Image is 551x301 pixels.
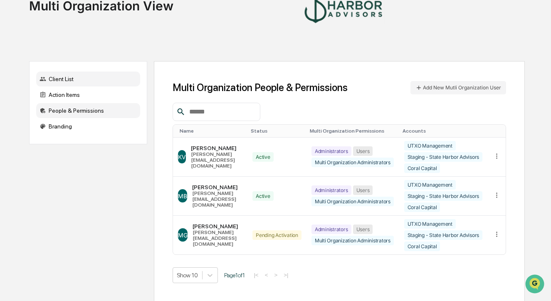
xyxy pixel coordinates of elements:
div: Multi Organization Administrators [311,236,394,245]
a: 🖐️Preclearance [5,101,57,116]
span: KV [178,153,186,160]
button: < [262,271,271,279]
div: Client List [36,72,140,86]
div: Multi Organization Administrators [311,158,394,167]
div: [PERSON_NAME] [191,145,242,151]
div: 🗄️ [60,106,67,112]
div: We're available if you need us! [28,72,105,79]
p: How can we help? [8,17,151,31]
div: UTXO Management [404,141,456,150]
div: Active [252,152,274,162]
a: Powered byPylon [59,141,101,147]
div: Staging - State Harbor Advisors [404,152,483,162]
button: >| [281,271,291,279]
div: Administrators [311,185,351,195]
div: Coral Capital [404,202,440,212]
span: Attestations [69,105,103,113]
button: Start new chat [141,66,151,76]
div: [PERSON_NAME] [192,184,242,190]
div: 🔎 [8,121,15,128]
div: Administrators [311,225,351,234]
button: Add New Mutli Organization User [410,81,506,94]
div: Coral Capital [404,242,440,251]
div: Action Items [36,87,140,102]
span: MB [178,192,187,200]
div: Toggle SortBy [310,128,396,134]
div: Users [353,185,373,195]
div: Staging - State Harbor Advisors [404,191,483,201]
span: Data Lookup [17,121,52,129]
div: Toggle SortBy [251,128,303,134]
span: Pylon [83,141,101,147]
span: Page 1 of 1 [224,272,245,279]
div: Toggle SortBy [403,128,484,134]
div: [PERSON_NAME][EMAIL_ADDRESS][DOMAIN_NAME] [192,190,242,208]
button: > [272,271,280,279]
div: Branding [36,119,140,134]
div: Users [353,225,373,234]
div: [PERSON_NAME][EMAIL_ADDRESS][DOMAIN_NAME] [193,229,242,247]
div: [PERSON_NAME] [193,223,242,229]
div: [PERSON_NAME][EMAIL_ADDRESS][DOMAIN_NAME] [191,151,242,169]
div: Toggle SortBy [180,128,244,134]
button: |< [251,271,261,279]
div: Administrators [311,146,351,156]
div: Pending Activation [252,230,301,240]
div: Multi Organization Administrators [311,197,394,206]
div: Staging - State Harbor Advisors [404,230,483,240]
div: Users [353,146,373,156]
div: 🖐️ [8,106,15,112]
a: 🗄️Attestations [57,101,106,116]
img: 1746055101610-c473b297-6a78-478c-a979-82029cc54cd1 [8,64,23,79]
div: Start new chat [28,64,136,72]
h1: Multi Organization People & Permissions [173,81,348,94]
span: Preclearance [17,105,54,113]
div: People & Permissions [36,103,140,118]
div: UTXO Management [404,180,456,190]
a: 🔎Data Lookup [5,117,56,132]
div: UTXO Management [404,219,456,229]
span: MG [178,232,188,239]
div: Active [252,191,274,201]
iframe: Open customer support [524,274,547,296]
div: Toggle SortBy [494,128,502,134]
div: Coral Capital [404,163,440,173]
